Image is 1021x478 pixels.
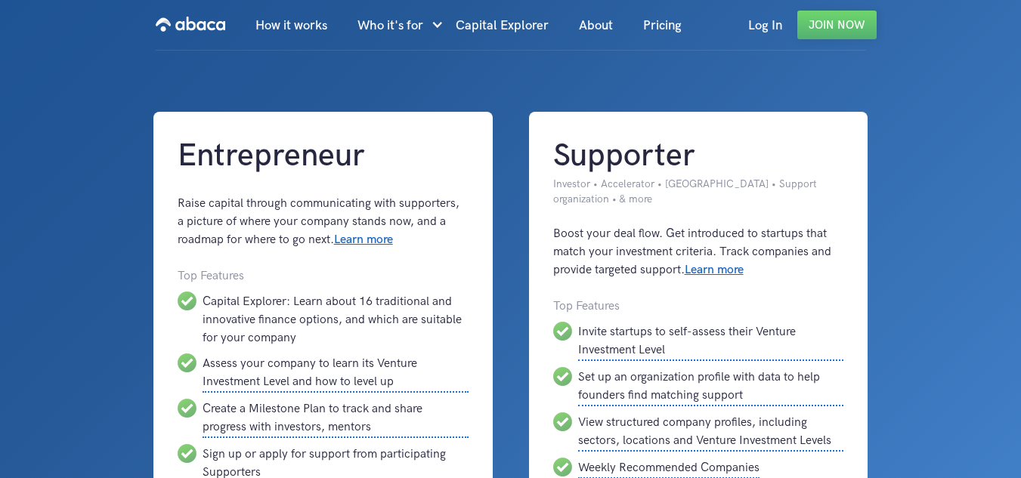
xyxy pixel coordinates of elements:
[553,298,844,316] div: Top Features
[203,291,469,347] div: Capital Explorer: Learn about 16 traditional and innovative finance options, and which are suitab...
[178,136,469,177] h1: Entrepreneur
[578,367,844,406] div: Set up an organization profile with data to help founders find matching support
[178,267,469,285] div: Top Features
[685,263,744,277] a: Learn more
[156,12,225,36] img: Abaca logo
[797,11,877,39] a: Join Now
[553,225,844,279] div: Boost your deal flow. Get introduced to startups that match your investment criteria. Track compa...
[578,322,844,361] div: Invite startups to self-assess their Venture Investment Level
[553,136,844,177] h1: Supporter
[553,177,844,207] div: Investor • Accelerator • [GEOGRAPHIC_DATA] • Support organization • & more
[578,412,844,452] div: View structured company profiles, including sectors, locations and Venture Investment Levels
[203,353,469,393] div: Assess your company to learn its Venture Investment Level and how to level up
[334,233,393,247] a: Learn more
[203,399,469,438] div: Create a Milestone Plan to track and share progress with investors, mentors
[178,195,469,249] div: Raise capital through communicating with supporters, a picture of where your company stands now, ...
